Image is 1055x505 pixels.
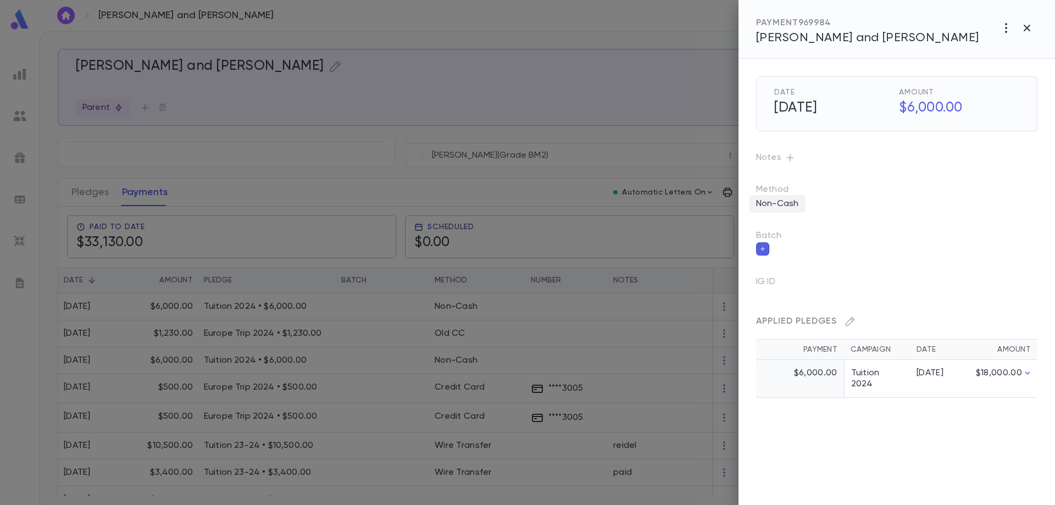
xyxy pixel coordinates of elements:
span: Applied Pledges [756,317,837,326]
h5: [DATE] [768,97,895,120]
p: Non-Cash [749,195,805,213]
td: $6,000.00 [756,360,844,398]
th: Payment [756,340,844,360]
td: Tuition 2024 [844,360,910,398]
span: Date [774,88,895,97]
th: Amount [965,340,1037,360]
th: Campaign [844,340,910,360]
div: PAYMENT 969984 [756,18,979,29]
th: Date [910,340,965,360]
td: $18,000.00 [965,360,1037,398]
span: [PERSON_NAME] and [PERSON_NAME] [756,32,979,44]
p: Method [756,184,811,195]
div: [DATE] [917,368,958,379]
p: Batch [756,230,1037,241]
h5: $6,000.00 [892,97,1019,120]
p: Notes [756,149,1037,167]
p: IG ID [756,273,793,295]
span: Amount [899,88,1019,97]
